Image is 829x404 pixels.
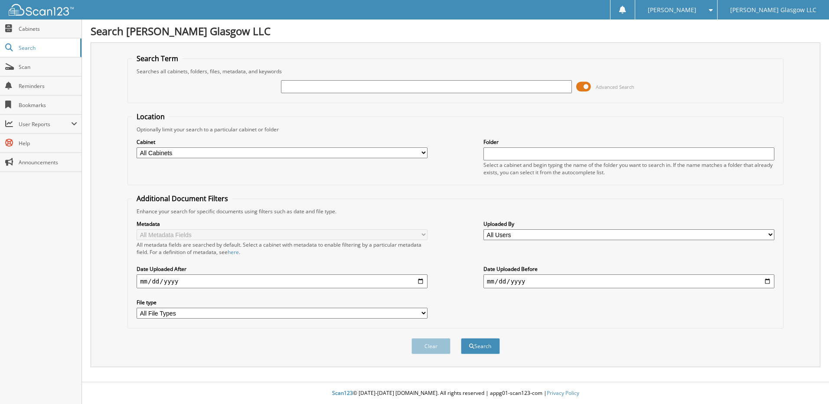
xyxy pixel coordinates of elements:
[19,159,77,166] span: Announcements
[411,338,450,354] button: Clear
[228,248,239,256] a: here
[137,274,428,288] input: start
[547,389,579,397] a: Privacy Policy
[461,338,500,354] button: Search
[648,7,696,13] span: [PERSON_NAME]
[132,126,779,133] div: Optionally limit your search to a particular cabinet or folder
[137,138,428,146] label: Cabinet
[332,389,353,397] span: Scan123
[137,220,428,228] label: Metadata
[483,274,774,288] input: end
[19,44,76,52] span: Search
[91,24,820,38] h1: Search [PERSON_NAME] Glasgow LLC
[132,54,183,63] legend: Search Term
[132,112,169,121] legend: Location
[132,68,779,75] div: Searches all cabinets, folders, files, metadata, and keywords
[596,84,634,90] span: Advanced Search
[137,265,428,273] label: Date Uploaded After
[730,7,816,13] span: [PERSON_NAME] Glasgow LLC
[19,63,77,71] span: Scan
[137,241,428,256] div: All metadata fields are searched by default. Select a cabinet with metadata to enable filtering b...
[132,208,779,215] div: Enhance your search for specific documents using filters such as date and file type.
[132,194,232,203] legend: Additional Document Filters
[19,101,77,109] span: Bookmarks
[483,220,774,228] label: Uploaded By
[483,265,774,273] label: Date Uploaded Before
[483,138,774,146] label: Folder
[19,25,77,33] span: Cabinets
[19,82,77,90] span: Reminders
[82,383,829,404] div: © [DATE]-[DATE] [DOMAIN_NAME]. All rights reserved | appg01-scan123-com |
[19,121,71,128] span: User Reports
[9,4,74,16] img: scan123-logo-white.svg
[137,299,428,306] label: File type
[483,161,774,176] div: Select a cabinet and begin typing the name of the folder you want to search in. If the name match...
[19,140,77,147] span: Help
